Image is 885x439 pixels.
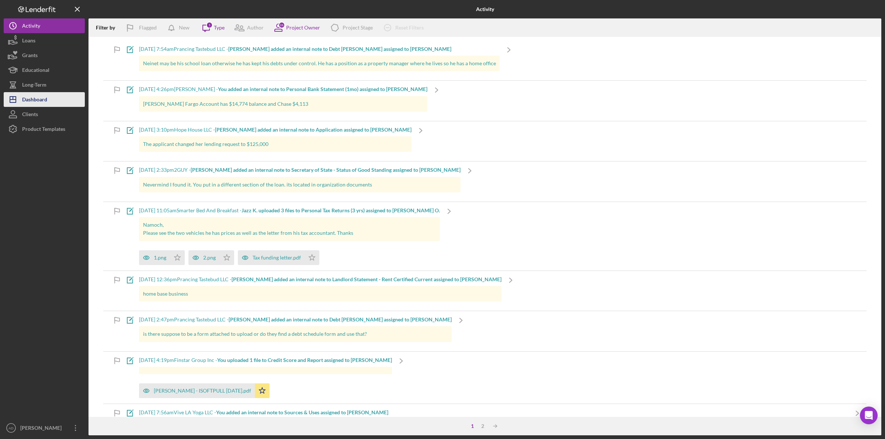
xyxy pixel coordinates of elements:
div: Open Intercom Messenger [860,407,878,424]
div: Activity [22,18,40,35]
div: Tax funding letter.pdf [253,255,301,261]
b: [PERSON_NAME] added an internal note to Application assigned to [PERSON_NAME] [215,126,412,133]
div: [PERSON_NAME] [18,421,66,437]
button: Product Templates [4,122,85,136]
button: Educational [4,63,85,77]
p: Nevermind I found it. You put in a different section of the loan. its located in organization doc... [143,181,457,189]
b: You added an internal note to Sources & Uses assigned to [PERSON_NAME] [216,409,388,415]
p: Neinet may be his school loan otherwise he has kept his debts under control. He has a position as... [143,59,496,67]
div: 2.png [203,255,216,261]
div: 1.png [154,255,166,261]
button: Reset Filters [378,20,431,35]
a: [DATE] 2:33pm2GUY -[PERSON_NAME] added an internal note to Secretary of State - Status of Good St... [121,161,479,201]
b: [PERSON_NAME] added an internal note to Secretary of State - Status of Good Standing assigned to ... [191,167,461,173]
p: [PERSON_NAME] Fargo Account has $14,774 balance and Chase $4,113 [143,100,424,108]
b: Activity [476,6,494,12]
div: Clients [22,107,38,123]
div: [DATE] 7:56am Vive LA Yoga LLC - [139,410,848,415]
p: home base business [143,290,498,298]
button: Dashboard [4,92,85,107]
div: Project Stage [343,25,373,31]
div: New [179,20,190,35]
div: Reset Filters [395,20,424,35]
div: Author [247,25,264,31]
button: New [164,20,197,35]
div: [DATE] 2:47pm Prancing Tastebud LLC - [139,317,452,323]
a: [DATE] 4:19pmFinstar Group Inc -You uploaded 1 file to Credit Score and Report assigned to [PERSO... [121,352,410,404]
button: [PERSON_NAME] - ISOFTPULL [DATE].pdf [139,383,270,398]
b: [PERSON_NAME] added an internal note to Debt [PERSON_NAME] assigned to [PERSON_NAME] [229,316,452,323]
button: Flagged [121,20,164,35]
b: You uploaded 1 file to Credit Score and Report assigned to [PERSON_NAME] [217,357,392,363]
div: 2 [478,423,488,429]
text: AD [8,426,13,430]
a: [DATE] 2:47pmPrancing Tastebud LLC -[PERSON_NAME] added an internal note to Debt [PERSON_NAME] as... [121,311,470,351]
div: [DATE] 12:36pm Prancing Tastebud LLC - [139,276,502,282]
div: Filter by [96,25,121,31]
p: Namoch, [143,221,436,229]
button: Long-Term [4,77,85,92]
b: Jazz K. uploaded 3 files to Personal Tax Returns (3 yrs) assigned to [PERSON_NAME] O. [242,207,440,213]
div: [PERSON_NAME] - ISOFTPULL [DATE].pdf [154,388,251,394]
a: [DATE] 4:26pm[PERSON_NAME] -You added an internal note to Personal Bank Statement (1mo) assigned ... [121,81,446,121]
button: 2.png [188,250,234,265]
p: The applicant changed her lending request to $125,000 [143,140,408,148]
div: Flagged [139,20,157,35]
div: Loans [22,33,35,50]
b: You added an internal note to Personal Bank Statement (1mo) assigned to [PERSON_NAME] [218,86,427,92]
button: Loans [4,33,85,48]
button: Activity [4,18,85,33]
div: Product Templates [22,122,65,138]
div: 1 [467,423,478,429]
a: [DATE] 12:36pmPrancing Tastebud LLC -[PERSON_NAME] added an internal note to Landlord Statement -... [121,271,520,311]
a: [DATE] 7:54amPrancing Tastebud LLC -[PERSON_NAME] added an internal note to Debt [PERSON_NAME] as... [121,41,518,80]
div: [DATE] 2:33pm 2GUY - [139,167,461,173]
button: 1.png [139,250,185,265]
b: [PERSON_NAME] added an internal note to Debt [PERSON_NAME] assigned to [PERSON_NAME] [228,46,451,52]
div: [DATE] 4:26pm [PERSON_NAME] - [139,86,427,92]
div: Educational [22,63,49,79]
a: [DATE] 11:05amSmarter Bed And Breakfast -Jazz K. uploaded 3 files to Personal Tax Returns (3 yrs)... [121,202,458,271]
a: [DATE] 3:10pmHope House LLC -[PERSON_NAME] added an internal note to Application assigned to [PER... [121,121,430,161]
button: AD[PERSON_NAME] [4,421,85,435]
div: [DATE] 11:05am Smarter Bed And Breakfast - [139,208,440,213]
div: 26 [278,22,285,28]
div: [DATE] 4:19pm Finstar Group Inc - [139,357,392,363]
div: [DATE] 7:54am Prancing Tastebud LLC - [139,46,500,52]
div: Type [214,25,225,31]
p: is there suppose to be a form attached to upload or do they find a debt schedule form and use that? [143,330,448,338]
p: Please see the two vehicles he has prices as well as the letter from his tax accountant. Thanks [143,229,436,237]
div: [DATE] 3:10pm Hope House LLC - [139,127,412,133]
div: Project Owner [286,25,320,31]
div: Long-Term [22,77,46,94]
div: Dashboard [22,92,47,109]
button: Tax funding letter.pdf [238,250,319,265]
div: 1 [206,22,213,28]
b: [PERSON_NAME] added an internal note to Landlord Statement - Rent Certified Current assigned to [... [232,276,502,282]
div: Grants [22,48,38,65]
button: Grants [4,48,85,63]
button: Clients [4,107,85,122]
